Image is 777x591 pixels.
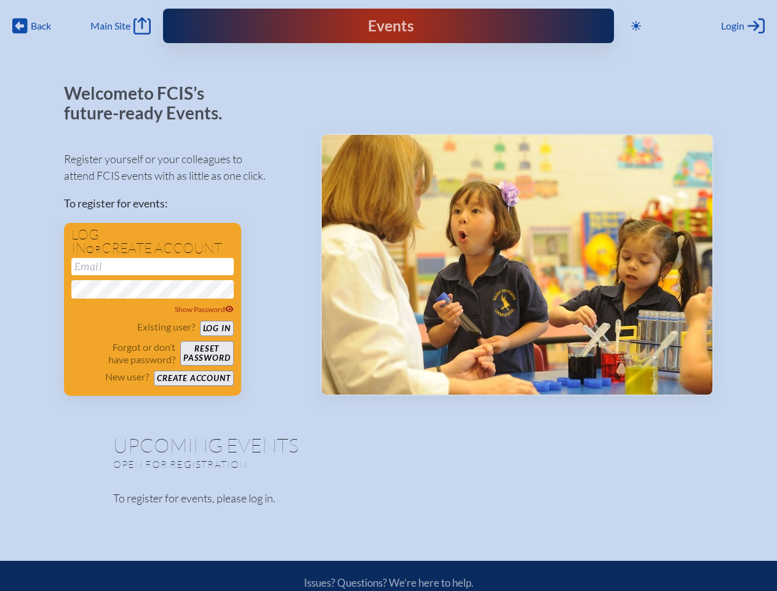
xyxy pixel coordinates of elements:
[721,20,744,32] span: Login
[64,195,301,212] p: To register for events:
[86,243,102,255] span: or
[295,18,482,34] div: FCIS Events — Future ready
[200,321,234,336] button: Log in
[113,458,438,470] p: Open for registration
[71,228,234,255] h1: Log in create account
[322,135,712,395] img: Events
[64,151,301,184] p: Register yourself or your colleagues to attend FCIS events with as little as one click.
[175,305,234,314] span: Show Password
[90,17,151,34] a: Main Site
[31,20,51,32] span: Back
[180,341,233,366] button: Resetpassword
[90,20,130,32] span: Main Site
[105,371,149,383] p: New user?
[154,371,233,386] button: Create account
[64,84,236,123] p: Welcome to FCIS’s future-ready Events.
[172,576,605,589] p: Issues? Questions? We’re here to help.
[71,341,176,366] p: Forgot or don’t have password?
[113,435,664,455] h1: Upcoming Events
[137,321,195,333] p: Existing user?
[113,490,664,507] p: To register for events, please log in.
[71,258,234,275] input: Email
